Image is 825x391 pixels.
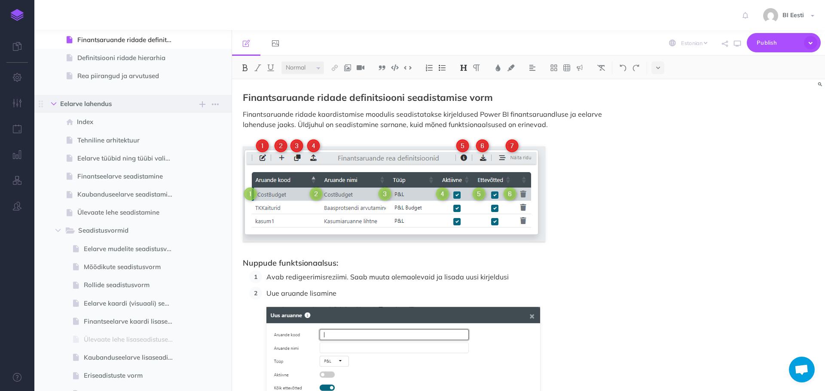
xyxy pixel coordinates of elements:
[243,91,493,103] strong: Finantsaruande ridade definitsiooni seadistamise vorm
[84,262,180,272] span: Mõõdikute seadistusvorm
[357,64,364,71] img: Add video button
[789,357,815,382] a: Open chat
[77,53,180,63] span: Definitsiooni ridade hierarhia
[84,298,180,309] span: Eelarve kaardi (visuaali) seadistusvorm
[757,36,800,49] span: Publish
[494,64,502,71] img: Text color button
[84,334,180,345] span: Ülevaate lehe lisaseadistused (json)
[243,259,636,267] h3: Nuppude funktsionaalsus:
[619,64,627,71] img: Undo
[78,225,167,236] span: Seadistusvormid
[391,64,399,71] img: Code block button
[576,64,584,71] img: Callout dropdown menu button
[438,64,446,71] img: Unordered list button
[77,117,180,127] span: Index
[243,109,636,130] p: Finantsaruande ridade kaardistamise moodulis seadistatakse kirjeldused Power BI finantsaruandluse...
[241,64,249,71] img: Bold button
[425,64,433,71] img: Ordered list button
[563,64,571,71] img: Create table button
[77,189,180,200] span: Kaubanduseelarve seadistamine
[254,64,262,71] img: Italic button
[77,71,180,81] span: Rea piirangud ja arvutused
[84,244,180,254] span: Eelarve mudelite seadistusvorm
[331,64,339,71] img: Link button
[77,171,180,182] span: Finantseelarve seadistamine
[473,64,480,71] img: Paragraph button
[243,137,545,242] img: ELvhGTVF0fDV5D5tG0hV.png
[344,64,351,71] img: Add image button
[266,287,636,300] p: Uue aruande lisamine
[266,270,636,283] p: Avab redigeerimisreziimi. Saab muuta olemaolevaid ja lisada uusi kirjeldusi
[84,280,180,290] span: Rollide seadistusvorm
[267,64,275,71] img: Underline button
[632,64,640,71] img: Redo
[77,135,180,145] span: Tehniline arhitektuur
[77,153,180,164] span: Eelarve tüübid ning tüübi valiku kriteeriumid
[460,64,467,71] img: Headings dropdown button
[77,35,180,45] span: Finantsaruande ridade definitsioonid
[378,64,386,71] img: Blockquote button
[77,207,180,218] span: Ülevaate lehe seadistamine
[404,64,412,71] img: Inline code button
[11,9,24,21] img: logo-mark.svg
[763,8,778,23] img: 9862dc5e82047a4d9ba6d08c04ce6da6.jpg
[597,64,605,71] img: Clear styles button
[84,370,180,381] span: Eriseadistuste vorm
[778,11,808,19] span: BI Eesti
[84,316,180,327] span: Finantseelarve kaardi lisaseadistused (json)
[747,33,821,52] button: Publish
[60,99,169,109] span: Eelarve lahendus
[529,64,536,71] img: Alignment dropdown menu button
[84,352,180,363] span: Kaubanduseelarve lisaseadistused (json)
[507,64,515,71] img: Text background color button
